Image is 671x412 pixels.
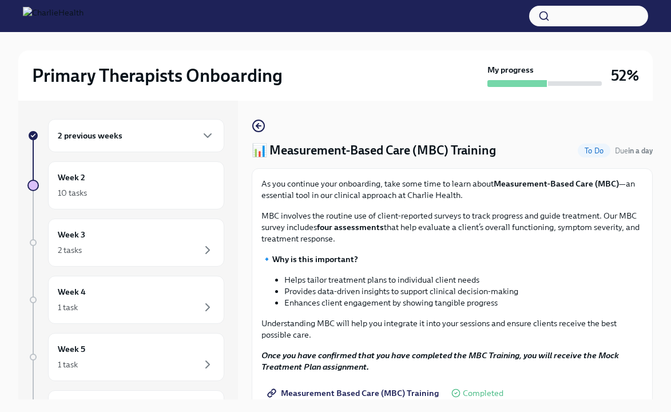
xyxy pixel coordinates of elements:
[261,350,619,372] strong: Once you have confirmed that you have completed the MBC Training, you will receive the Mock Treat...
[252,142,496,159] h4: 📊 Measurement-Based Care (MBC) Training
[58,359,78,370] div: 1 task
[58,228,85,241] h6: Week 3
[261,318,643,340] p: Understanding MBC will help you integrate it into your sessions and ensure clients receive the be...
[269,387,439,399] span: Measurement Based Care (MBC) Training
[27,276,224,324] a: Week 41 task
[58,302,78,313] div: 1 task
[261,253,643,265] p: 🔹
[261,210,643,244] p: MBC involves the routine use of client-reported surveys to track progress and guide treatment. Ou...
[487,64,534,76] strong: My progress
[494,179,619,189] strong: Measurement-Based Care (MBC)
[58,244,82,256] div: 2 tasks
[58,343,85,355] h6: Week 5
[611,65,639,86] h3: 52%
[58,286,86,298] h6: Week 4
[463,389,503,398] span: Completed
[272,254,358,264] strong: Why is this important?
[48,119,224,152] div: 2 previous weeks
[615,146,653,155] span: Due
[284,297,643,308] li: Enhances client engagement by showing tangible progress
[261,382,447,405] a: Measurement Based Care (MBC) Training
[32,64,283,87] h2: Primary Therapists Onboarding
[284,286,643,297] li: Provides data-driven insights to support clinical decision-making
[23,7,84,25] img: CharlieHealth
[284,274,643,286] li: Helps tailor treatment plans to individual client needs
[58,187,87,199] div: 10 tasks
[58,171,85,184] h6: Week 2
[261,178,643,201] p: As you continue your onboarding, take some time to learn about —an essential tool in our clinical...
[27,219,224,267] a: Week 32 tasks
[615,145,653,156] span: August 13th, 2025 10:00
[58,129,122,142] h6: 2 previous weeks
[317,222,384,232] strong: four assessments
[628,146,653,155] strong: in a day
[27,161,224,209] a: Week 210 tasks
[578,146,610,155] span: To Do
[27,333,224,381] a: Week 51 task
